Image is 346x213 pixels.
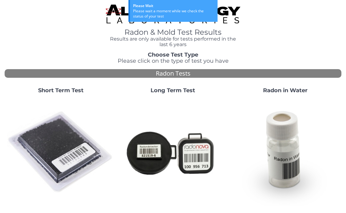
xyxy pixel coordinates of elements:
[133,8,214,19] div: Please wait a moment while we check the status of your test
[106,28,240,36] h1: Radon & Mold Test Results
[133,3,214,8] div: Please Wait
[38,87,84,94] strong: Short Term Test
[106,5,240,23] img: TightCrop.jpg
[119,99,226,206] img: Radtrak2vsRadtrak3.jpg
[148,51,198,58] strong: Choose Test Type
[106,36,240,47] h4: Results are only available for tests performed in the last 6 years
[7,99,114,206] img: ShortTerm.jpg
[5,69,341,78] div: Radon Tests
[232,99,339,206] img: RadoninWater.jpg
[118,57,229,64] span: Please click on the type of test you have
[263,87,308,94] strong: Radon in Water
[151,87,195,94] strong: Long Term Test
